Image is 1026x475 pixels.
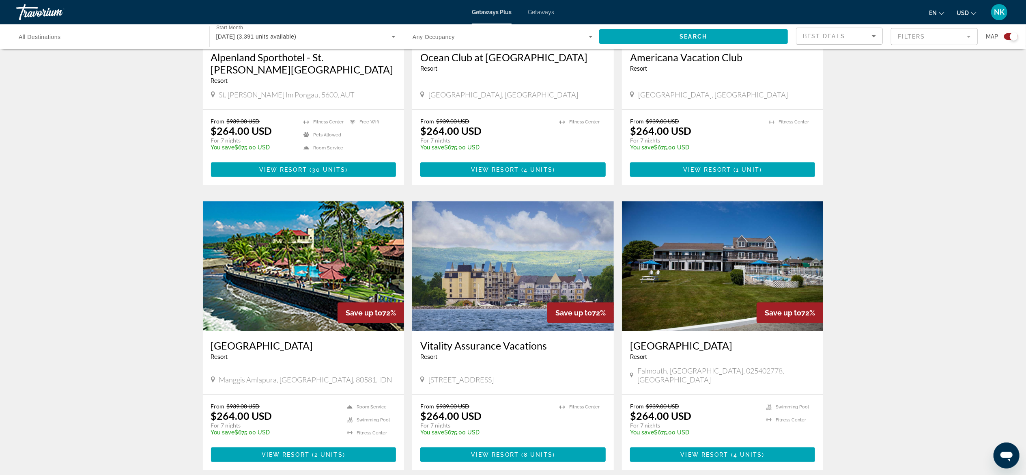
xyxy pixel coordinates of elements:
span: $939.00 USD [436,403,469,410]
span: Save up to [346,309,382,317]
a: Getaways Plus [472,9,512,15]
span: Pets Allowed [313,132,341,138]
span: View Resort [681,451,729,458]
span: You save [420,144,444,151]
p: $675.00 USD [630,429,758,436]
h3: [GEOGRAPHIC_DATA] [630,339,815,352]
a: View Resort(1 unit) [630,162,815,177]
span: Fitness Center [776,417,806,423]
div: 72% [757,302,823,323]
button: Change language [929,7,944,19]
span: $939.00 USD [227,118,260,125]
span: Save up to [765,309,801,317]
span: Resort [630,354,647,360]
a: Ocean Club at [GEOGRAPHIC_DATA] [420,51,606,63]
span: Resort [630,65,647,72]
span: Room Service [313,145,343,151]
p: $264.00 USD [420,125,482,137]
a: Travorium [16,2,97,23]
span: [GEOGRAPHIC_DATA], [GEOGRAPHIC_DATA] [428,90,578,99]
button: View Resort(2 units) [211,447,396,462]
span: $939.00 USD [646,118,679,125]
p: $675.00 USD [630,144,761,151]
span: Start Month [216,25,243,30]
span: Search [680,33,707,40]
div: 72% [338,302,404,323]
span: ( ) [519,451,555,458]
p: $675.00 USD [211,429,339,436]
span: ( ) [731,166,762,173]
p: $264.00 USD [211,410,272,422]
p: $264.00 USD [630,410,691,422]
button: View Resort(4 units) [630,447,815,462]
span: [GEOGRAPHIC_DATA], [GEOGRAPHIC_DATA] [638,90,788,99]
span: From [630,118,644,125]
img: ii_bpm1.jpg [203,201,404,331]
a: [GEOGRAPHIC_DATA] [211,339,396,352]
span: $939.00 USD [227,403,260,410]
span: Save up to [555,309,592,317]
p: $675.00 USD [420,429,551,436]
span: Resort [420,354,437,360]
span: 8 units [524,451,553,458]
span: NK [994,8,1004,16]
div: 72% [547,302,614,323]
span: From [420,118,434,125]
span: You save [420,429,444,436]
span: All Destinations [19,34,61,40]
a: Alpenland Sporthotel - St. [PERSON_NAME][GEOGRAPHIC_DATA] [211,51,396,76]
p: $675.00 USD [211,144,296,151]
button: User Menu [989,4,1010,21]
p: $264.00 USD [211,125,272,137]
a: Getaways [528,9,554,15]
span: View Resort [262,451,310,458]
span: From [211,403,225,410]
span: Any Occupancy [413,34,455,40]
span: You save [630,429,654,436]
span: Best Deals [803,33,845,39]
span: 4 units [524,166,553,173]
a: Vitality Assurance Vacations [420,339,606,352]
img: ii_c2x1.jpg [412,201,614,331]
span: 2 units [314,451,343,458]
a: Americana Vacation Club [630,51,815,63]
span: Map [986,31,998,42]
span: You save [211,144,235,151]
span: St. [PERSON_NAME] im Pongau, 5600, AUT [219,90,355,99]
span: View Resort [259,166,307,173]
span: View Resort [683,166,731,173]
span: Free Wifi [359,119,379,125]
span: USD [957,10,969,16]
span: ( ) [519,166,555,173]
button: View Resort(4 units) [420,162,606,177]
span: 1 unit [736,166,759,173]
span: Swimming Pool [776,404,809,410]
button: Search [599,29,788,44]
button: View Resort(30 units) [211,162,396,177]
span: $939.00 USD [436,118,469,125]
span: ( ) [729,451,765,458]
p: For 7 nights [420,422,551,429]
p: $675.00 USD [420,144,551,151]
span: en [929,10,937,16]
span: ( ) [310,451,345,458]
span: View Resort [471,451,519,458]
span: Resort [211,78,228,84]
p: For 7 nights [211,422,339,429]
span: Manggis Amlapura, [GEOGRAPHIC_DATA], 80581, IDN [219,375,393,384]
span: [DATE] (3,391 units available) [216,33,297,40]
span: View Resort [471,166,519,173]
span: 30 units [312,166,345,173]
span: Fitness Center [313,119,344,125]
span: From [420,403,434,410]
